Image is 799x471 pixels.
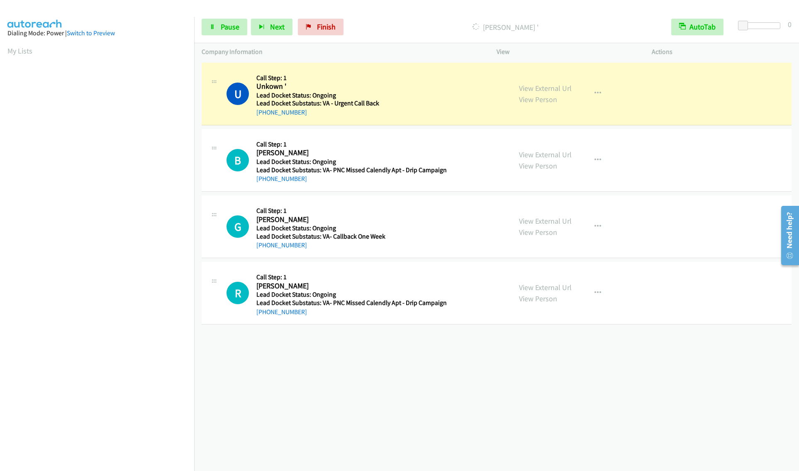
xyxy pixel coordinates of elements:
[256,299,447,307] h5: Lead Docket Substatus: VA- PNC Missed Calendly Apt - Drip Campaign
[7,46,32,56] a: My Lists
[788,19,792,30] div: 0
[227,215,249,238] h1: G
[519,227,557,237] a: View Person
[202,19,247,35] a: Pause
[519,83,572,93] a: View External Url
[519,294,557,303] a: View Person
[227,149,249,171] h1: B
[227,215,249,238] div: The call is yet to be attempted
[298,19,343,35] a: Finish
[775,203,799,268] iframe: Resource Center
[227,149,249,171] div: The call is yet to be attempted
[256,158,447,166] h5: Lead Docket Status: Ongoing
[256,148,444,158] h2: [PERSON_NAME]
[256,224,444,232] h5: Lead Docket Status: Ongoing
[256,166,447,174] h5: Lead Docket Substatus: VA- PNC Missed Calendly Apt - Drip Campaign
[221,22,239,32] span: Pause
[519,283,572,292] a: View External Url
[227,83,249,105] h1: U
[256,140,447,149] h5: Call Step: 1
[256,290,447,299] h5: Lead Docket Status: Ongoing
[256,91,444,100] h5: Lead Docket Status: Ongoing
[67,29,115,37] a: Switch to Preview
[742,22,780,29] div: Delay between calls (in seconds)
[227,282,249,304] h1: R
[256,308,307,316] a: [PHONE_NUMBER]
[256,241,307,249] a: [PHONE_NUMBER]
[652,47,792,57] p: Actions
[355,22,656,33] p: [PERSON_NAME] '
[270,22,285,32] span: Next
[227,282,249,304] div: The call is yet to be attempted
[519,95,557,104] a: View Person
[256,108,307,116] a: [PHONE_NUMBER]
[251,19,292,35] button: Next
[256,281,444,291] h2: [PERSON_NAME]
[7,64,194,458] iframe: Dialpad
[256,215,444,225] h2: [PERSON_NAME]
[317,22,336,32] span: Finish
[256,273,447,281] h5: Call Step: 1
[497,47,637,57] p: View
[671,19,723,35] button: AutoTab
[256,232,444,241] h5: Lead Docket Substatus: VA- Callback One Week
[256,207,444,215] h5: Call Step: 1
[519,216,572,226] a: View External Url
[256,74,444,82] h5: Call Step: 1
[202,47,482,57] p: Company Information
[519,161,557,171] a: View Person
[256,99,444,107] h5: Lead Docket Substatus: VA - Urgent Call Back
[519,150,572,159] a: View External Url
[256,82,444,91] h2: Unkown '
[7,28,187,38] div: Dialing Mode: Power |
[256,175,307,183] a: [PHONE_NUMBER]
